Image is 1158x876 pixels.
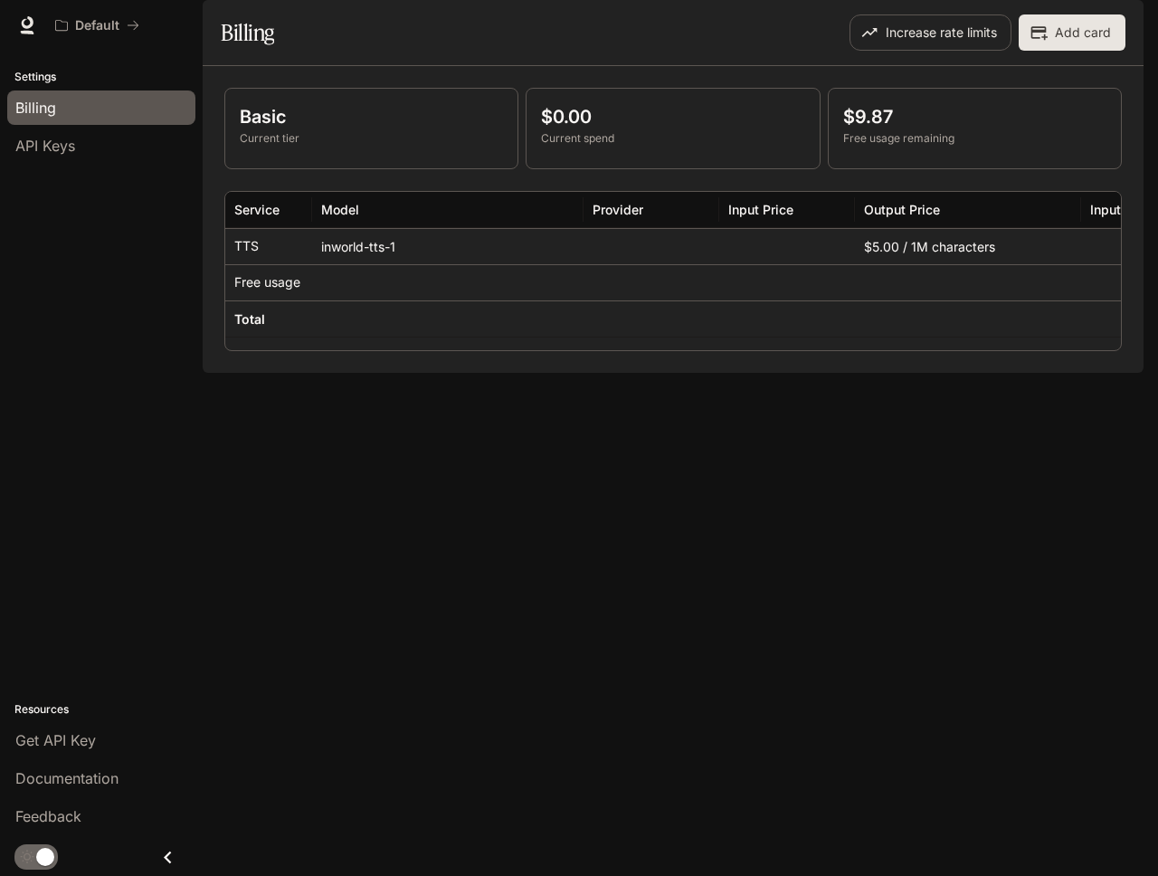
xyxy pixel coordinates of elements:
div: $5.00 / 1M characters [855,228,1081,264]
button: Increase rate limits [850,14,1011,51]
p: Default [75,18,119,33]
p: $0.00 [541,103,804,130]
div: Input Price [728,202,793,217]
h1: Billing [221,14,274,51]
p: Current tier [240,130,503,147]
div: Model [321,202,359,217]
p: Basic [240,103,503,130]
div: Input [1090,202,1121,217]
button: Add card [1019,14,1125,51]
p: TTS [234,237,259,255]
div: Provider [593,202,643,217]
p: Current spend [541,130,804,147]
p: Free usage remaining [843,130,1106,147]
p: Free usage [234,273,300,291]
div: inworld-tts-1 [312,228,584,264]
div: Service [234,202,280,217]
div: Output Price [864,202,940,217]
button: All workspaces [47,7,147,43]
p: $9.87 [843,103,1106,130]
h6: Total [234,310,265,328]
